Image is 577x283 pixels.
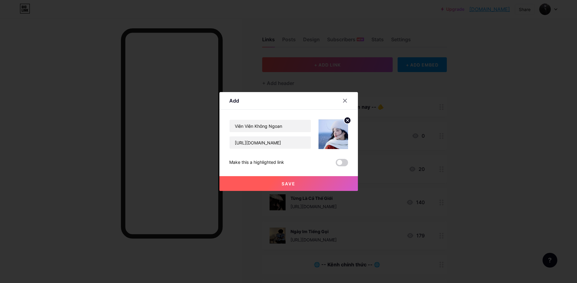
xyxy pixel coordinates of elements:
img: link_thumbnail [319,119,348,149]
div: Make this a highlighted link [229,159,284,166]
div: Add [229,97,239,104]
span: Save [282,181,295,186]
button: Save [219,176,358,191]
input: Title [230,120,311,132]
input: URL [230,136,311,149]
